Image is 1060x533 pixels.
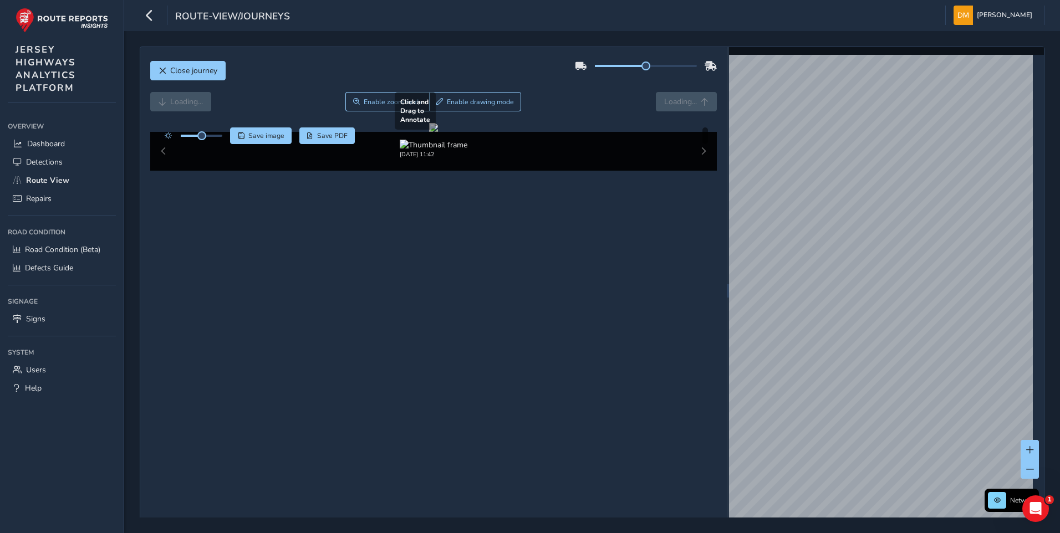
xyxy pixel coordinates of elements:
span: Signs [26,314,45,324]
div: Road Condition [8,224,116,240]
a: Route View [8,171,116,189]
span: Network [1010,496,1036,505]
span: Enable drawing mode [447,98,514,106]
span: Users [26,365,46,375]
img: Thumbnail frame [400,140,467,150]
span: Close journey [170,65,217,76]
button: PDF [299,127,355,144]
button: Save [230,127,292,144]
span: Defects Guide [25,263,73,273]
div: Overview [8,118,116,135]
a: Dashboard [8,135,116,153]
span: 1 [1045,495,1054,504]
a: Road Condition (Beta) [8,240,116,259]
span: Help [25,383,42,393]
img: diamond-layout [954,6,973,25]
button: Close journey [150,61,226,80]
a: Help [8,379,116,397]
button: Zoom [345,92,429,111]
span: Enable zoom mode [364,98,422,106]
span: Save PDF [317,131,348,140]
div: System [8,344,116,361]
span: Repairs [26,193,52,204]
span: JERSEY HIGHWAYS ANALYTICS PLATFORM [16,43,76,94]
span: [PERSON_NAME] [977,6,1032,25]
span: Detections [26,157,63,167]
a: Defects Guide [8,259,116,277]
a: Repairs [8,189,116,208]
span: route-view/journeys [175,9,290,25]
span: Road Condition (Beta) [25,244,100,255]
img: rr logo [16,8,108,33]
iframe: Intercom live chat [1022,495,1049,522]
a: Signs [8,310,116,328]
span: Dashboard [27,139,65,149]
button: [PERSON_NAME] [954,6,1036,25]
button: Draw [429,92,522,111]
div: Signage [8,293,116,310]
a: Users [8,361,116,379]
span: Route View [26,175,69,186]
div: [DATE] 11:42 [400,150,467,158]
span: Save image [248,131,284,140]
a: Detections [8,153,116,171]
